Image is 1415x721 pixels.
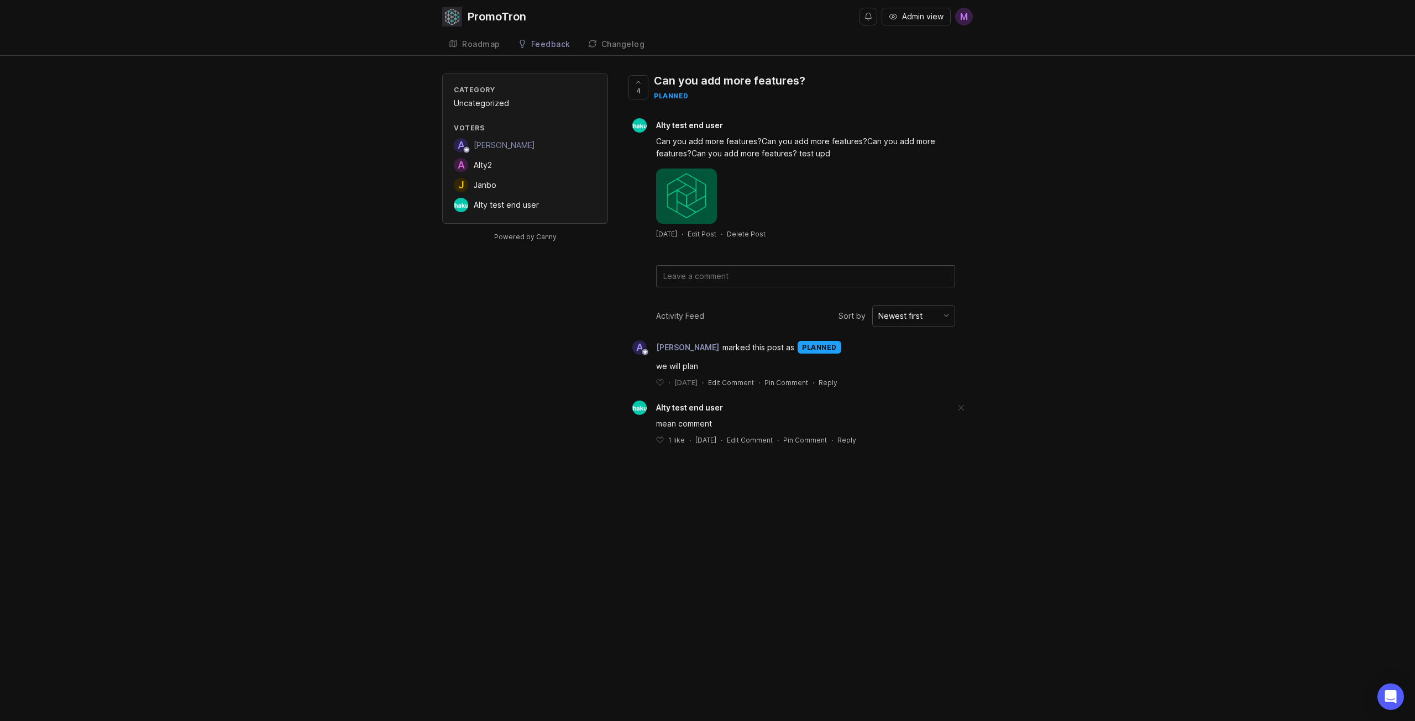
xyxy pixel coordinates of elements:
img: member badge [641,348,649,356]
span: [DATE] [695,435,716,445]
div: Pin Comment [764,378,808,387]
span: [PERSON_NAME] [656,341,719,354]
span: [PERSON_NAME] [474,140,535,150]
div: Pin Comment [783,435,827,445]
div: A [632,340,647,355]
a: Powered by Canny [492,230,558,243]
div: · [813,378,814,387]
div: Edit Post [688,229,716,239]
div: Voters [454,123,596,133]
span: Alty test end user [656,403,723,412]
span: Alty test end user [656,120,723,130]
img: https://canny-assets.io/images/4568efd1f2c7109429ad93cb074eaf7e.png [656,169,717,224]
div: Delete Post [727,229,766,239]
div: Feedback [531,40,570,48]
img: Alty test end user [628,401,651,415]
div: Edit Comment [708,378,754,387]
div: mean comment [656,418,955,430]
img: PromoTron logo [442,7,462,27]
a: Alty test end userAlty test end user [626,118,732,133]
div: Activity Feed [656,310,704,322]
div: · [702,378,704,387]
div: Reply [819,378,837,387]
span: Alty test end user [474,200,539,209]
a: AAlty2 [454,158,492,172]
div: Can you add more features? [654,73,805,88]
div: Category [454,85,596,94]
div: · [777,435,779,445]
a: A[PERSON_NAME] [626,340,722,355]
a: [DATE] [656,229,677,239]
button: 4 [628,75,648,99]
div: PromoTron [468,11,526,22]
div: A [454,138,468,152]
div: Roadmap [462,40,500,48]
div: Changelog [601,40,645,48]
a: A[PERSON_NAME] [454,138,535,152]
p: 1 like [668,435,685,445]
div: Uncategorized [454,97,596,109]
span: 4 [636,86,641,96]
span: Alty2 [474,160,492,170]
div: · [682,229,683,239]
div: · [668,378,670,387]
a: Alty test end userAlty test end user [626,401,723,415]
a: JJanbo [454,178,496,192]
div: we will plan [656,360,955,372]
a: Roadmap [442,33,507,56]
div: J [454,178,468,192]
span: [DATE] [674,378,698,387]
img: Alty test end user [449,198,473,212]
button: Admin view [882,8,951,25]
div: · [689,435,691,445]
span: M [960,10,968,23]
span: Janbo [474,180,496,190]
span: Admin view [902,11,944,22]
div: · [758,378,760,387]
span: Sort by [838,310,866,322]
div: planned [654,91,805,101]
a: Alty test end userAlty test end user [454,198,539,212]
div: Can you add more features?Can you add more features?Can you add more features?Can you add more fe... [656,135,955,160]
div: Reply [837,435,856,445]
div: A [454,158,468,172]
a: Feedback [511,33,577,56]
div: Newest first [878,310,923,322]
img: member badge [463,146,471,154]
div: Edit Comment [727,435,773,445]
div: · [831,435,833,445]
div: planned [798,341,841,354]
button: Notifications [860,8,877,25]
button: 1 like [656,435,685,445]
div: Open Intercom Messenger [1377,683,1404,710]
a: Changelog [581,33,652,56]
button: M [955,8,973,25]
div: · [721,229,722,239]
img: Alty test end user [628,118,651,133]
span: marked this post as [722,341,794,354]
div: · [721,435,722,445]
